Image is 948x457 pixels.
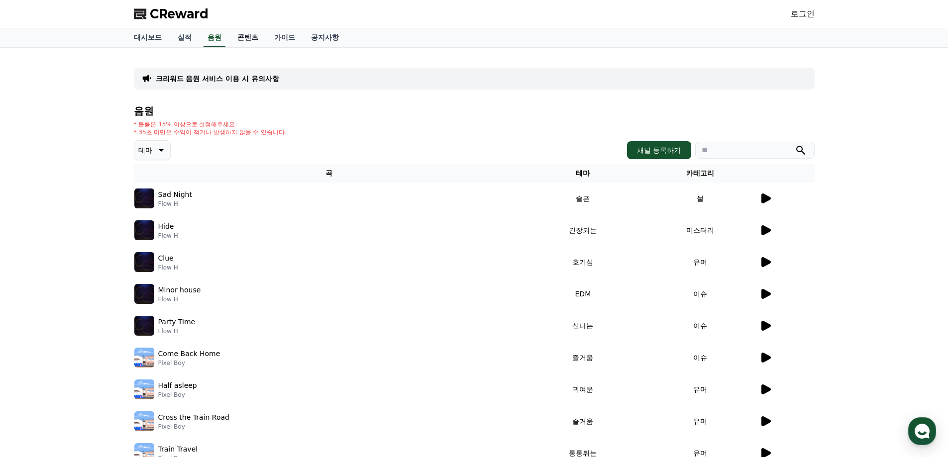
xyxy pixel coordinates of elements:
[134,284,154,304] img: music
[150,6,209,22] span: CReward
[525,214,641,246] td: 긴장되는
[525,342,641,373] td: 즐거움
[134,379,154,399] img: music
[126,28,170,47] a: 대시보드
[66,315,128,340] a: 대화
[266,28,303,47] a: 가이드
[134,105,815,116] h4: 음원
[3,315,66,340] a: 홈
[158,423,229,431] p: Pixel Boy
[128,315,191,340] a: 설정
[134,120,287,128] p: * 볼륨은 15% 이상으로 설정해주세요.
[641,405,758,437] td: 유머
[158,412,229,423] p: Cross the Train Road
[158,380,197,391] p: Half asleep
[525,164,641,183] th: 테마
[641,214,758,246] td: 미스터리
[158,189,192,200] p: Sad Night
[158,200,192,208] p: Flow H
[134,316,154,336] img: music
[91,331,103,339] span: 대화
[525,373,641,405] td: 귀여운
[134,220,154,240] img: music
[525,278,641,310] td: EDM
[134,140,171,160] button: 테마
[134,188,154,208] img: music
[641,278,758,310] td: 이슈
[641,164,758,183] th: 카테고리
[158,327,196,335] p: Flow H
[31,330,37,338] span: 홈
[641,183,758,214] td: 썰
[525,246,641,278] td: 호기심
[170,28,200,47] a: 실적
[204,28,225,47] a: 음원
[158,317,196,327] p: Party Time
[138,143,152,157] p: 테마
[158,359,220,367] p: Pixel Boy
[134,252,154,272] img: music
[525,405,641,437] td: 즐거움
[791,8,815,20] a: 로그인
[154,330,166,338] span: 설정
[158,391,197,399] p: Pixel Boy
[158,221,174,232] p: Hide
[158,349,220,359] p: Come Back Home
[641,310,758,342] td: 이슈
[156,74,279,84] a: 크리워드 음원 서비스 이용 시 유의사항
[641,373,758,405] td: 유머
[158,285,201,295] p: Minor house
[641,342,758,373] td: 이슈
[158,295,201,303] p: Flow H
[525,310,641,342] td: 신나는
[303,28,347,47] a: 공지사항
[158,253,174,264] p: Clue
[525,183,641,214] td: 슬픈
[134,348,154,367] img: music
[158,444,198,455] p: Train Travel
[158,264,178,272] p: Flow H
[229,28,266,47] a: 콘텐츠
[158,232,178,240] p: Flow H
[627,141,691,159] button: 채널 등록하기
[641,246,758,278] td: 유머
[134,6,209,22] a: CReward
[134,128,287,136] p: * 35초 미만은 수익이 적거나 발생하지 않을 수 있습니다.
[134,164,525,183] th: 곡
[134,411,154,431] img: music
